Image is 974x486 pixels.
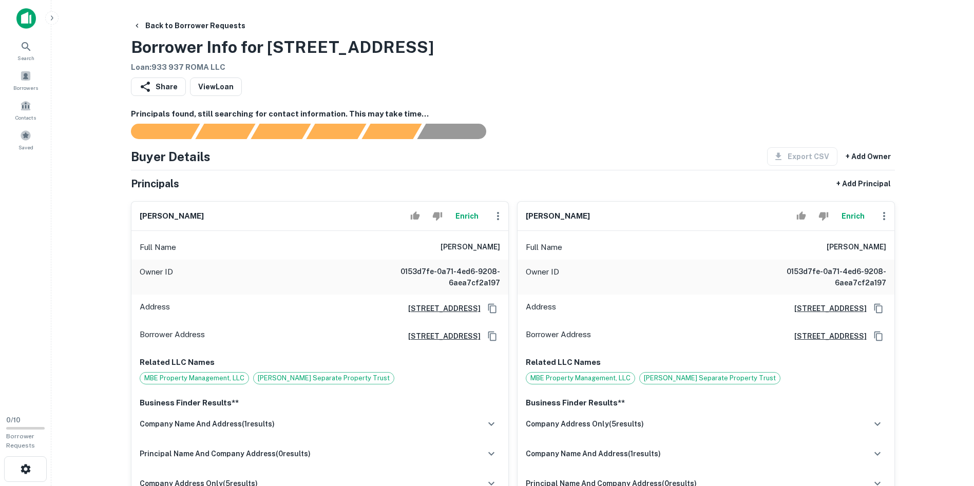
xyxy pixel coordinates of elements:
h6: [PERSON_NAME] [827,241,886,254]
button: + Add Principal [832,174,895,193]
div: Principals found, AI now looking for contact information... [306,124,366,139]
a: Saved [3,126,48,153]
p: Business Finder Results** [526,397,886,409]
p: Full Name [140,241,176,254]
span: [PERSON_NAME] Separate Property Trust [254,373,394,383]
span: MBE Property Management, LLC [526,373,635,383]
button: + Add Owner [842,147,895,166]
p: Owner ID [140,266,173,288]
p: Related LLC Names [526,356,886,368]
h6: Loan : 933 937 ROMA LLC [131,62,434,73]
span: Contacts [15,113,36,122]
h4: Buyer Details [131,147,211,166]
button: Reject [814,206,832,226]
p: Full Name [526,241,562,254]
a: Borrowers [3,66,48,94]
span: Saved [18,143,33,151]
button: Copy Address [485,328,500,344]
iframe: Chat Widget [923,404,974,453]
div: AI fulfillment process complete. [417,124,499,139]
p: Borrower Address [140,328,205,344]
p: Address [526,301,556,316]
a: Contacts [3,96,48,124]
a: [STREET_ADDRESS] [786,331,867,342]
div: Your request is received and processing... [195,124,255,139]
span: Search [17,54,34,62]
p: Owner ID [526,266,559,288]
span: [PERSON_NAME] Separate Property Trust [640,373,780,383]
h6: [PERSON_NAME] [441,241,500,254]
p: Related LLC Names [140,356,500,368]
button: Copy Address [485,301,500,316]
button: Enrich [837,206,870,226]
a: Search [3,36,48,64]
button: Copy Address [871,301,886,316]
h6: company name and address ( 1 results) [526,448,661,459]
div: Principals found, still searching for contact information. This may take time... [361,124,422,139]
h6: Principals found, still searching for contact information. This may take time... [131,108,895,120]
span: MBE Property Management, LLC [140,373,249,383]
button: Reject [428,206,446,226]
p: Business Finder Results** [140,397,500,409]
a: [STREET_ADDRESS] [786,303,867,314]
h3: Borrower Info for [STREET_ADDRESS] [131,35,434,60]
div: Documents found, AI parsing details... [251,124,311,139]
button: Accept [792,206,810,226]
span: 0 / 10 [6,416,21,424]
h5: Principals [131,176,179,191]
span: Borrowers [13,84,38,92]
button: Copy Address [871,328,886,344]
a: ViewLoan [190,77,242,96]
h6: [PERSON_NAME] [526,210,590,222]
button: Enrich [451,206,484,226]
h6: company name and address ( 1 results) [140,418,275,430]
a: [STREET_ADDRESS] [400,303,481,314]
h6: 0153d7fe-0a71-4ed6-9208-6aea7cf2a197 [377,266,500,288]
h6: [PERSON_NAME] [140,210,204,222]
button: Back to Borrower Requests [129,16,250,35]
h6: company address only ( 5 results) [526,418,644,430]
p: Address [140,301,170,316]
h6: 0153d7fe-0a71-4ed6-9208-6aea7cf2a197 [763,266,886,288]
h6: principal name and company address ( 0 results) [140,448,311,459]
button: Share [131,77,186,96]
div: Sending borrower request to AI... [119,124,196,139]
img: capitalize-icon.png [16,8,36,29]
a: [STREET_ADDRESS] [400,331,481,342]
button: Accept [406,206,424,226]
p: Borrower Address [526,328,591,344]
span: Borrower Requests [6,433,35,449]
